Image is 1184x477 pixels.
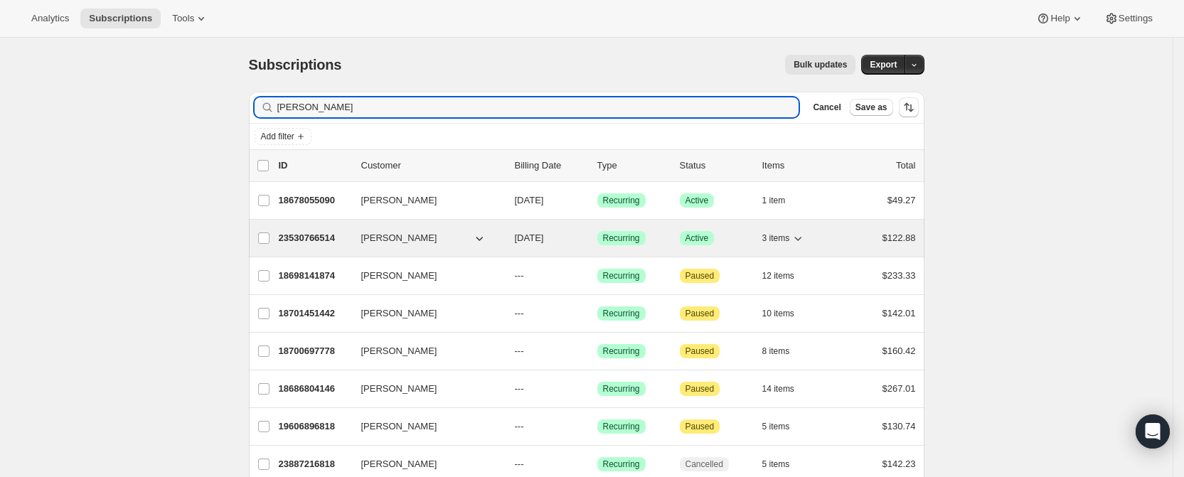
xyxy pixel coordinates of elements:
[361,306,437,321] span: [PERSON_NAME]
[813,102,841,113] span: Cancel
[279,269,350,283] p: 18698141874
[603,383,640,395] span: Recurring
[680,159,751,173] p: Status
[164,9,217,28] button: Tools
[597,159,668,173] div: Type
[850,99,893,116] button: Save as
[515,421,524,432] span: ---
[686,195,709,206] span: Active
[279,304,916,323] div: 18701451442[PERSON_NAME]---SuccessRecurringAttentionPaused10 items$142.01
[515,159,586,173] p: Billing Date
[603,421,640,432] span: Recurring
[515,270,524,281] span: ---
[361,193,437,208] span: [PERSON_NAME]
[855,102,887,113] span: Save as
[603,459,640,470] span: Recurring
[807,99,846,116] button: Cancel
[353,264,495,287] button: [PERSON_NAME]
[1136,414,1170,449] div: Open Intercom Messenger
[785,55,855,75] button: Bulk updates
[882,383,916,394] span: $267.01
[361,269,437,283] span: [PERSON_NAME]
[515,383,524,394] span: ---
[277,97,799,117] input: Filter subscribers
[279,344,350,358] p: 18700697778
[361,231,437,245] span: [PERSON_NAME]
[353,415,495,438] button: [PERSON_NAME]
[686,383,715,395] span: Paused
[279,231,350,245] p: 23530766514
[279,191,916,210] div: 18678055090[PERSON_NAME][DATE]SuccessRecurringSuccessActive1 item$49.27
[249,57,342,73] span: Subscriptions
[762,232,790,244] span: 3 items
[762,417,806,436] button: 5 items
[1050,13,1070,24] span: Help
[353,340,495,363] button: [PERSON_NAME]
[603,308,640,319] span: Recurring
[353,377,495,400] button: [PERSON_NAME]
[1119,13,1153,24] span: Settings
[882,308,916,318] span: $142.01
[279,454,916,474] div: 23887216818[PERSON_NAME]---SuccessRecurringCancelled5 items$142.23
[515,459,524,469] span: ---
[603,270,640,282] span: Recurring
[353,189,495,212] button: [PERSON_NAME]
[882,232,916,243] span: $122.88
[870,59,897,70] span: Export
[882,345,916,356] span: $160.42
[515,232,544,243] span: [DATE]
[279,419,350,434] p: 19606896818
[31,13,69,24] span: Analytics
[279,306,350,321] p: 18701451442
[1028,9,1092,28] button: Help
[762,191,801,210] button: 1 item
[361,159,503,173] p: Customer
[353,302,495,325] button: [PERSON_NAME]
[353,453,495,476] button: [PERSON_NAME]
[279,457,350,471] p: 23887216818
[762,454,806,474] button: 5 items
[861,55,905,75] button: Export
[882,270,916,281] span: $233.33
[762,345,790,357] span: 8 items
[762,308,794,319] span: 10 items
[361,382,437,396] span: [PERSON_NAME]
[279,193,350,208] p: 18678055090
[762,195,786,206] span: 1 item
[255,128,311,145] button: Add filter
[1096,9,1161,28] button: Settings
[762,159,833,173] div: Items
[279,382,350,396] p: 18686804146
[361,457,437,471] span: [PERSON_NAME]
[887,195,916,205] span: $49.27
[279,341,916,361] div: 18700697778[PERSON_NAME]---SuccessRecurringAttentionPaused8 items$160.42
[279,159,916,173] div: IDCustomerBilling DateTypeStatusItemsTotal
[279,417,916,436] div: 19606896818[PERSON_NAME]---SuccessRecurringAttentionPaused5 items$130.74
[261,131,294,142] span: Add filter
[686,270,715,282] span: Paused
[896,159,915,173] p: Total
[361,419,437,434] span: [PERSON_NAME]
[603,195,640,206] span: Recurring
[686,459,723,470] span: Cancelled
[686,421,715,432] span: Paused
[686,345,715,357] span: Paused
[603,345,640,357] span: Recurring
[762,379,810,399] button: 14 items
[762,228,806,248] button: 3 items
[762,270,794,282] span: 12 items
[899,97,919,117] button: Sort the results
[279,379,916,399] div: 18686804146[PERSON_NAME]---SuccessRecurringAttentionPaused14 items$267.01
[762,341,806,361] button: 8 items
[353,227,495,250] button: [PERSON_NAME]
[762,304,810,323] button: 10 items
[89,13,152,24] span: Subscriptions
[686,232,709,244] span: Active
[794,59,847,70] span: Bulk updates
[279,159,350,173] p: ID
[882,459,916,469] span: $142.23
[515,195,544,205] span: [DATE]
[762,421,790,432] span: 5 items
[603,232,640,244] span: Recurring
[686,308,715,319] span: Paused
